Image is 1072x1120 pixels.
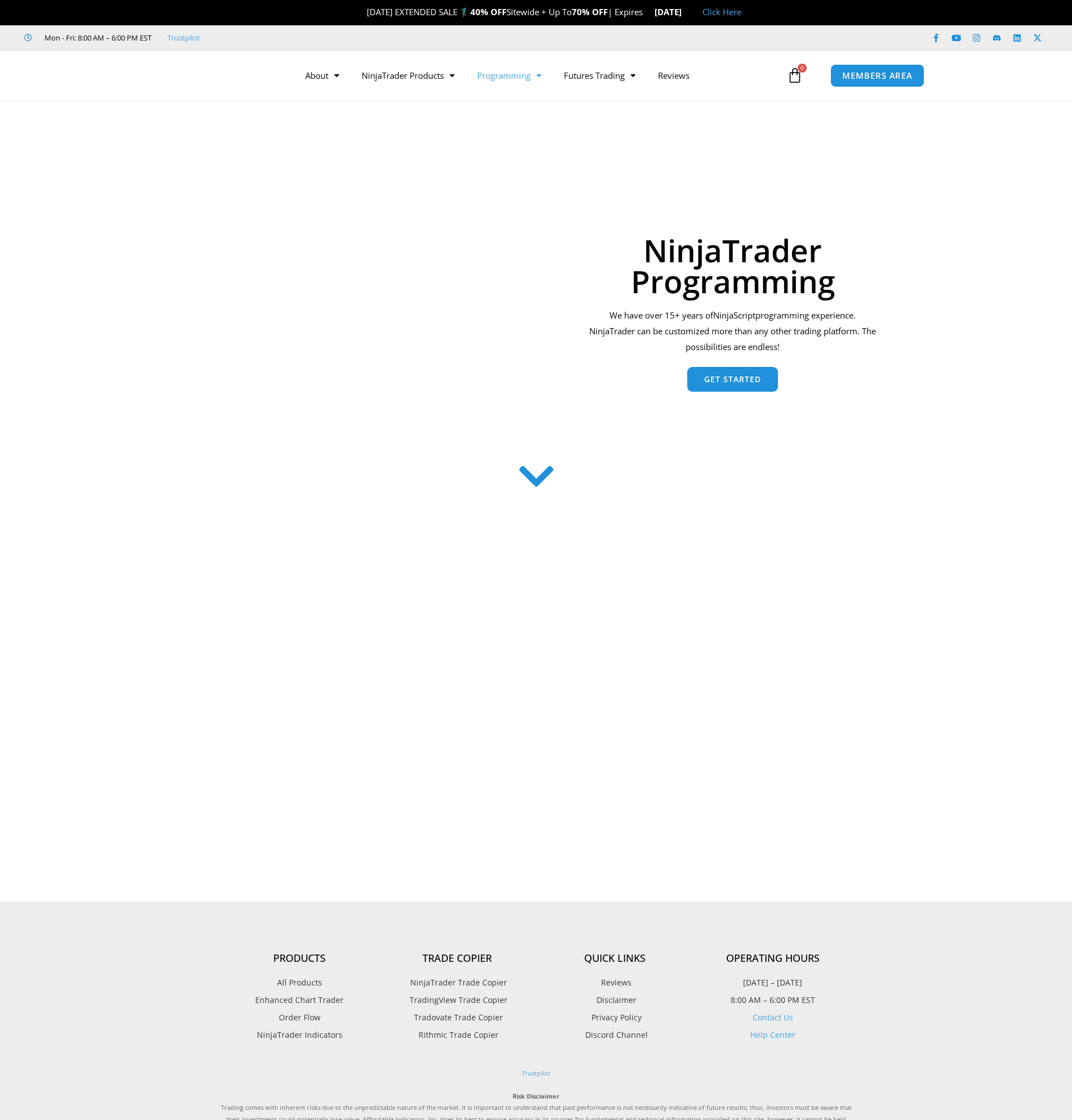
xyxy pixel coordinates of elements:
span: All Products [277,975,322,990]
h1: NinjaTrader Programming [586,235,879,297]
span: Privacy Policy [589,1010,642,1025]
a: MEMBERS AREA [830,64,924,87]
a: TradingView Trade Copier [379,993,536,1007]
p: [DATE] – [DATE] [694,975,852,990]
span: TradingView Trade Copier [407,993,508,1007]
a: Futures Trading [553,62,647,88]
img: programming 1 | Affordable Indicators – NinjaTrader [210,159,536,442]
a: All Products [221,975,379,990]
strong: 70% OFF [572,6,608,17]
img: LogoAI | Affordable Indicators – NinjaTrader [132,55,253,96]
img: ⌛ [643,8,652,16]
h4: Operating Hours [694,952,852,965]
h4: Trade Copier [379,952,536,965]
span: [DATE] EXTENDED SALE 🏌️‍♂️ Sitewide + Up To | Expires [355,6,655,17]
span: Discord Channel [582,1028,648,1042]
strong: [DATE] [655,6,691,17]
h4: Products [221,952,379,965]
a: Programming [466,62,553,88]
a: Help Center [750,1029,795,1040]
h4: Quick Links [536,952,694,965]
a: Reviews [647,62,701,88]
a: Privacy Policy [536,1010,694,1025]
span: Get Started [704,375,761,383]
strong: 40% OFF [470,6,506,17]
a: Reviews [536,975,694,990]
strong: Risk Disclaimer [513,1092,559,1100]
a: Rithmic Trade Copier [379,1028,536,1042]
a: Disclaimer [536,993,694,1007]
a: Order Flow [221,1010,379,1025]
span: Disclaimer [594,993,637,1007]
span: NinjaTrader Indicators [257,1028,342,1042]
span: 0 [798,64,807,73]
a: NinjaTrader Products [350,62,466,88]
a: 0 [770,59,820,92]
a: NinjaTrader Trade Copier [379,975,536,990]
a: NinjaTrader Indicators [221,1028,379,1042]
span: Rithmic Trade Copier [416,1028,499,1042]
div: We have over 15+ years of [586,308,879,355]
a: Trustpilot [167,31,200,44]
img: 🏭 [682,8,691,16]
span: programming experience. NinjaTrader can be customized more than any other trading platform. The p... [589,310,876,352]
a: Contact Us [753,1012,793,1023]
a: Tradovate Trade Copier [379,1010,536,1025]
a: Discord Channel [536,1028,694,1042]
img: 🎉 [358,8,366,16]
span: Order Flow [279,1010,321,1025]
span: NinjaTrader Trade Copier [407,975,507,990]
span: MEMBERS AREA [842,71,913,80]
a: Trustpilot [522,1069,550,1077]
span: Enhanced Chart Trader [255,993,344,1007]
a: Get Started [687,367,778,392]
span: Mon - Fri: 8:00 AM – 6:00 PM EST [42,31,152,44]
nav: Menu [294,62,784,88]
a: About [294,62,350,88]
a: Click Here [702,6,741,17]
a: Enhanced Chart Trader [221,993,379,1007]
p: 8:00 AM – 6:00 PM EST [694,993,852,1007]
span: Tradovate Trade Copier [411,1010,503,1025]
span: Reviews [598,975,631,990]
span: NinjaScript [713,310,755,321]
